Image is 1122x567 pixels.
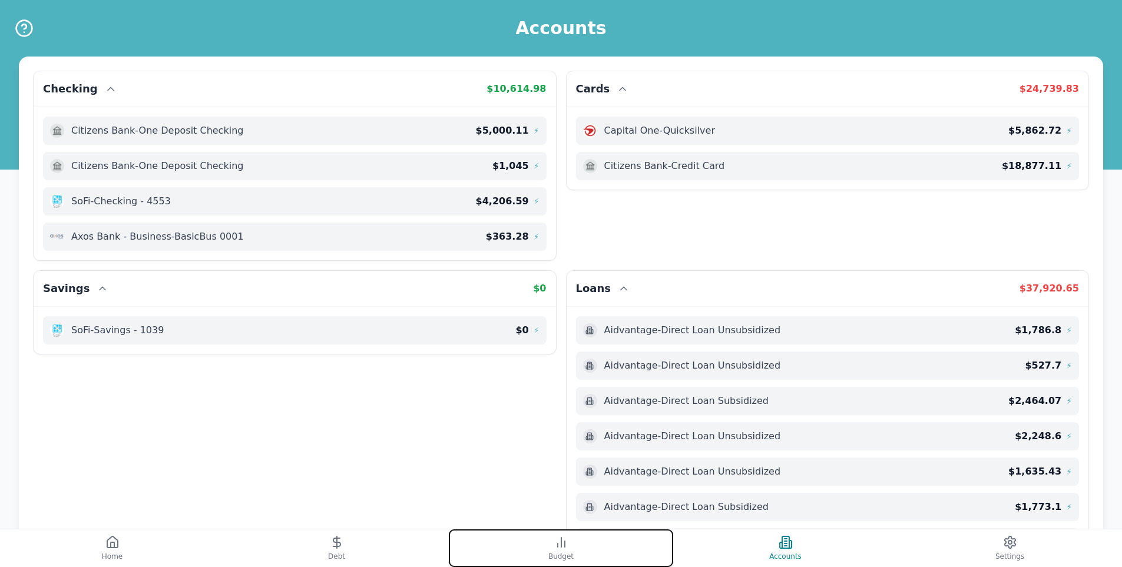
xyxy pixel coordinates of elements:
[604,323,781,337] span: Aidvantage - Direct Loan Unsubsidized
[1066,160,1072,172] span: ⚡
[14,18,34,38] button: Help
[1066,430,1072,442] span: ⚡
[769,552,802,561] span: Accounts
[492,159,529,173] span: $ 1,045
[576,280,611,297] h2: Loans
[995,552,1024,561] span: Settings
[328,552,345,561] span: Debt
[1015,429,1061,443] span: $ 2,248.6
[1020,83,1079,94] span: $ 24,739.83
[1066,360,1072,372] span: ⚡
[534,125,540,137] span: ⚡
[71,159,243,173] span: Citizens Bank - One Deposit Checking
[604,465,781,479] span: Aidvantage - Direct Loan Unsubsidized
[1008,124,1061,138] span: $ 5,862.72
[583,159,597,173] img: Bank logo
[604,359,781,373] span: Aidvantage - Direct Loan Unsubsidized
[71,323,164,337] span: SoFi - Savings - 1039
[224,529,449,567] button: Debt
[1066,501,1072,513] span: ⚡
[898,529,1122,567] button: Settings
[1002,159,1061,173] span: $ 18,877.11
[1066,466,1072,478] span: ⚡
[533,283,546,294] span: $ 0
[449,529,673,567] button: Budget
[102,552,123,561] span: Home
[604,429,781,443] span: Aidvantage - Direct Loan Unsubsidized
[534,160,540,172] span: ⚡
[50,159,64,173] img: Bank logo
[71,124,243,138] span: Citizens Bank - One Deposit Checking
[1008,465,1061,479] span: $ 1,635.43
[1025,359,1061,373] span: $ 527.7
[548,552,574,561] span: Budget
[50,124,64,138] img: Bank logo
[534,195,540,207] span: ⚡
[534,231,540,243] span: ⚡
[486,83,546,94] span: $ 10,614.98
[604,159,725,173] span: Citizens Bank - Credit Card
[43,81,98,97] h2: Checking
[476,124,529,138] span: $ 5,000.11
[71,230,244,244] span: Axos Bank - Business - BasicBus 0001
[1015,500,1061,514] span: $ 1,773.1
[50,194,64,208] img: Bank logo
[1066,395,1072,407] span: ⚡
[604,500,769,514] span: Aidvantage - Direct Loan Subsidized
[534,324,540,336] span: ⚡
[50,230,64,244] img: Bank logo
[486,230,529,244] span: $ 363.28
[50,323,64,337] img: Bank logo
[476,194,529,208] span: $ 4,206.59
[1066,324,1072,336] span: ⚡
[576,81,610,97] h2: Cards
[515,323,528,337] span: $ 0
[515,18,606,39] h1: Accounts
[71,194,171,208] span: SoFi - Checking - 4553
[1020,283,1079,294] span: $ 37,920.65
[1008,394,1061,408] span: $ 2,464.07
[583,124,597,138] img: Bank logo
[1066,125,1072,137] span: ⚡
[604,394,769,408] span: Aidvantage - Direct Loan Subsidized
[1015,323,1061,337] span: $ 1,786.8
[673,529,898,567] button: Accounts
[43,280,90,297] h2: Savings
[604,124,715,138] span: Capital One - Quicksilver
